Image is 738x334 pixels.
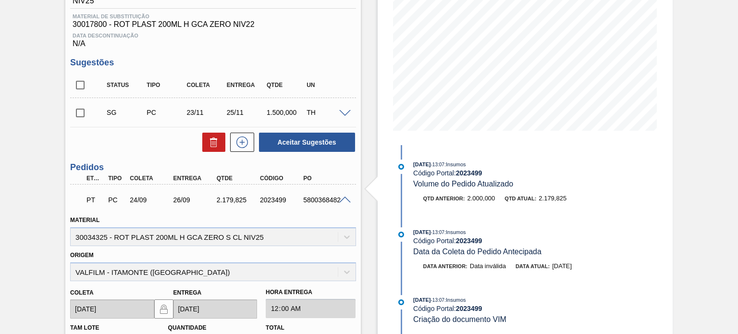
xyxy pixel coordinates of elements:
p: PT [86,196,103,204]
div: Tipo [144,82,188,88]
div: Pedido de Compra [106,196,127,204]
strong: 2023499 [456,305,482,312]
div: Etapa [84,175,106,182]
div: Tipo [106,175,127,182]
div: 2023499 [258,196,305,204]
span: 30017800 - ROT PLAST 200ML H GCA ZERO NIV22 [73,20,353,29]
span: Data anterior: [423,263,467,269]
div: 2.179,825 [214,196,262,204]
input: dd/mm/yyyy [70,299,154,319]
label: Origem [70,252,94,259]
span: [DATE] [413,297,430,303]
div: 26/09/2025 [171,196,219,204]
img: atual [398,232,404,237]
span: Data Descontinuação [73,33,353,38]
strong: 2023499 [456,237,482,245]
span: [DATE] [413,229,430,235]
img: locked [158,303,170,315]
h3: Sugestões [70,58,356,68]
span: Criação do documento VIM [413,315,506,323]
span: Volume do Pedido Atualizado [413,180,513,188]
div: Qtde [214,175,262,182]
span: - 13:07 [431,230,444,235]
div: Status [104,82,148,88]
div: Código Portal: [413,305,641,312]
div: Sugestão Criada [104,109,148,116]
span: 2.179,825 [539,195,566,202]
div: 1.500,000 [264,109,308,116]
div: Nova sugestão [225,133,254,152]
span: Data inválida [470,262,506,270]
h3: Pedidos [70,162,356,173]
div: Código [258,175,305,182]
span: Qtd anterior: [423,196,465,201]
img: atual [398,164,404,170]
span: [DATE] [552,262,572,270]
label: Hora Entrega [266,285,356,299]
div: 23/11/2025 [184,109,228,116]
label: Quantidade [168,324,207,331]
div: Código Portal: [413,169,641,177]
div: Coleta [184,82,228,88]
strong: 2023499 [456,169,482,177]
div: PO [301,175,348,182]
div: N/A [70,29,356,48]
button: locked [154,299,173,319]
label: Coleta [70,289,93,296]
div: TH [304,109,348,116]
span: Data atual: [516,263,550,269]
span: - 13:07 [431,297,444,303]
div: 25/11/2025 [224,109,268,116]
img: atual [398,299,404,305]
span: 2.000,000 [467,195,495,202]
span: : Insumos [444,161,466,167]
div: Aceitar Sugestões [254,132,356,153]
div: 5800368482 [301,196,348,204]
span: Data da Coleta do Pedido Antecipada [413,247,541,256]
div: Código Portal: [413,237,641,245]
span: : Insumos [444,229,466,235]
span: Material de Substituição [73,13,353,19]
div: Coleta [127,175,175,182]
div: Pedido em Trânsito [84,189,106,210]
div: Pedido de Compra [144,109,188,116]
label: Material [70,217,99,223]
div: Entrega [224,82,268,88]
input: dd/mm/yyyy [173,299,257,319]
div: Entrega [171,175,219,182]
button: Aceitar Sugestões [259,133,355,152]
div: 24/09/2025 [127,196,175,204]
label: Total [266,324,284,331]
div: Qtde [264,82,308,88]
div: Excluir Sugestões [197,133,225,152]
span: : Insumos [444,297,466,303]
span: - 13:07 [431,162,444,167]
span: [DATE] [413,161,430,167]
label: Entrega [173,289,202,296]
div: UN [304,82,348,88]
span: Qtd atual: [504,196,536,201]
label: Tam lote [70,324,99,331]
